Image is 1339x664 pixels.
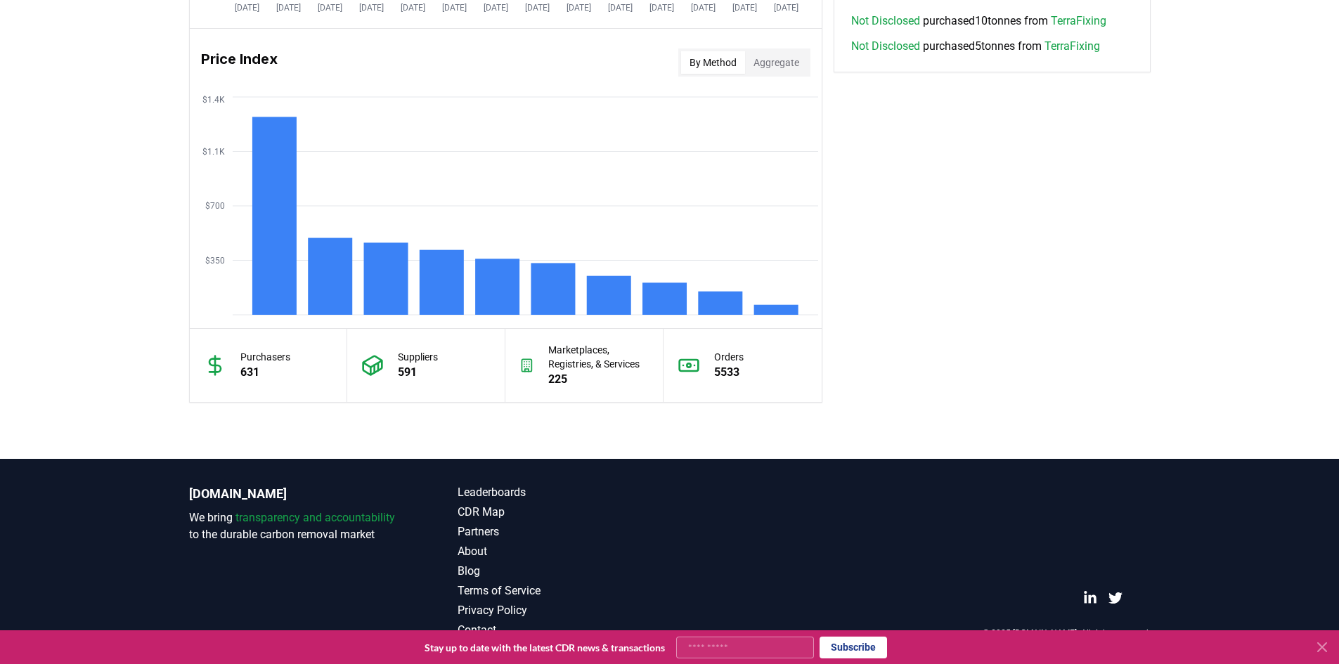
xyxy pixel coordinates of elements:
[524,3,549,13] tspan: [DATE]
[851,13,920,30] a: Not Disclosed
[458,582,670,599] a: Terms of Service
[358,3,383,13] tspan: [DATE]
[240,364,290,381] p: 631
[851,38,1100,55] span: purchased 5 tonnes from
[458,543,670,560] a: About
[202,147,225,157] tspan: $1.1K
[1044,38,1100,55] a: TerraFixing
[745,51,808,74] button: Aggregate
[714,350,744,364] p: Orders
[235,511,395,524] span: transparency and accountability
[851,13,1106,30] span: purchased 10 tonnes from
[234,3,259,13] tspan: [DATE]
[458,563,670,580] a: Blog
[690,3,715,13] tspan: [DATE]
[189,484,401,504] p: [DOMAIN_NAME]
[458,602,670,619] a: Privacy Policy
[732,3,756,13] tspan: [DATE]
[398,364,438,381] p: 591
[458,622,670,639] a: Contact
[205,256,225,266] tspan: $350
[1083,591,1097,605] a: LinkedIn
[400,3,425,13] tspan: [DATE]
[1051,13,1106,30] a: TerraFixing
[276,3,300,13] tspan: [DATE]
[714,364,744,381] p: 5533
[189,509,401,543] p: We bring to the durable carbon removal market
[398,350,438,364] p: Suppliers
[773,3,798,13] tspan: [DATE]
[458,523,670,540] a: Partners
[202,95,225,105] tspan: $1.4K
[548,343,649,371] p: Marketplaces, Registries, & Services
[548,371,649,388] p: 225
[983,627,1151,639] p: © 2025 [DOMAIN_NAME]. All rights reserved.
[607,3,632,13] tspan: [DATE]
[566,3,590,13] tspan: [DATE]
[240,350,290,364] p: Purchasers
[649,3,673,13] tspan: [DATE]
[205,201,225,211] tspan: $700
[441,3,466,13] tspan: [DATE]
[1108,591,1123,605] a: Twitter
[851,38,920,55] a: Not Disclosed
[317,3,342,13] tspan: [DATE]
[483,3,507,13] tspan: [DATE]
[201,48,278,77] h3: Price Index
[458,484,670,501] a: Leaderboards
[458,504,670,521] a: CDR Map
[681,51,745,74] button: By Method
